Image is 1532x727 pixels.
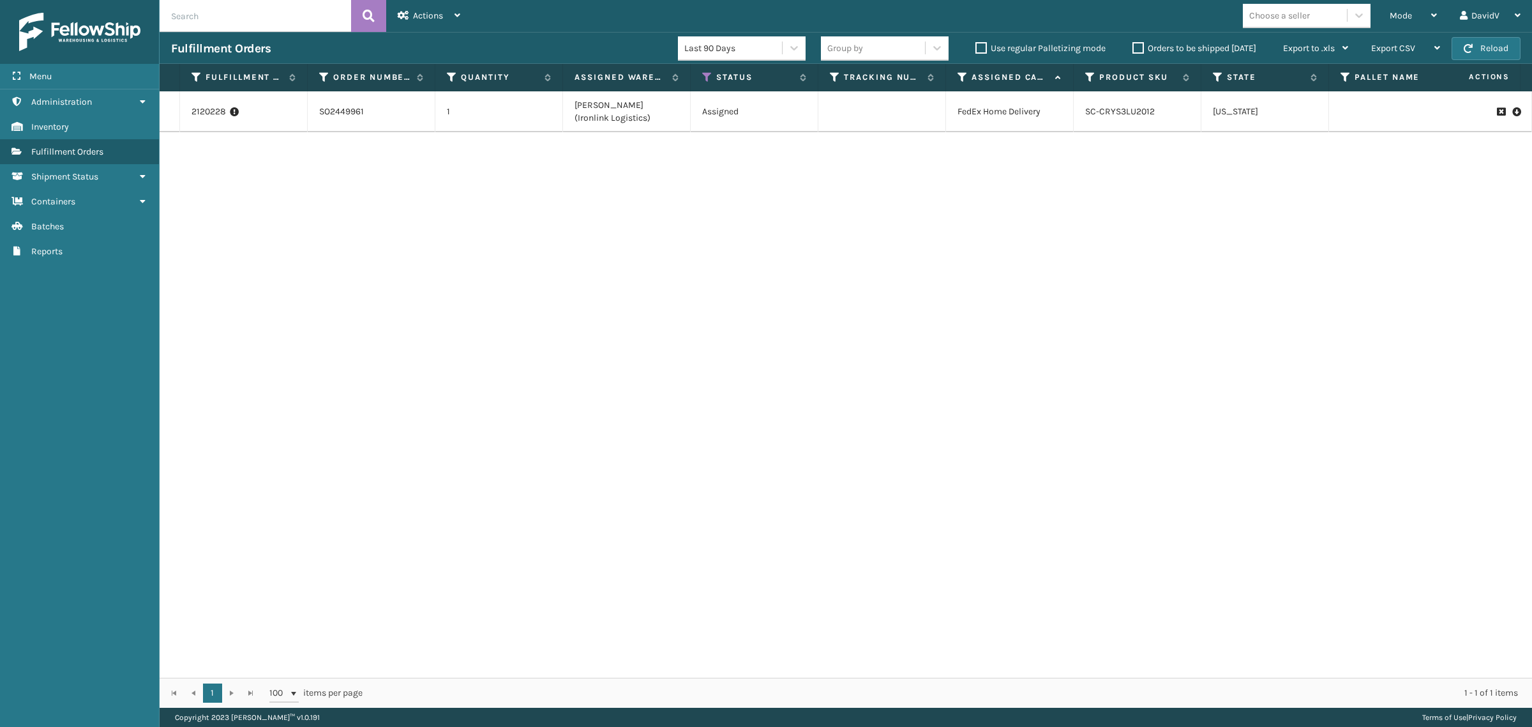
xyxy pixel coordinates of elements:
a: SC-CRYS3LU2012 [1085,106,1155,117]
span: Containers [31,196,75,207]
label: Tracking Number [844,72,921,83]
i: Pull Label [1512,105,1520,118]
td: SO2449961 [308,91,435,132]
span: 100 [269,687,289,700]
div: Last 90 Days [684,42,783,55]
td: [US_STATE] [1201,91,1329,132]
span: items per page [269,684,363,703]
i: Request to Be Cancelled [1497,107,1505,116]
label: Fulfillment Order Id [206,72,283,83]
span: Shipment Status [31,171,98,182]
span: Fulfillment Orders [31,146,103,157]
div: Group by [827,42,863,55]
td: Assigned [691,91,818,132]
button: Reload [1452,37,1521,60]
span: Actions [1429,66,1517,88]
a: Terms of Use [1422,713,1466,722]
div: Choose a seller [1249,9,1310,22]
div: 1 - 1 of 1 items [380,687,1518,700]
p: Copyright 2023 [PERSON_NAME]™ v 1.0.191 [175,708,320,727]
span: Inventory [31,121,69,132]
a: 1 [203,684,222,703]
label: State [1227,72,1304,83]
span: Reports [31,246,63,257]
label: Pallet Name [1355,72,1432,83]
a: 2120228 [191,105,226,118]
span: Administration [31,96,92,107]
span: Batches [31,221,64,232]
label: Order Number [333,72,410,83]
label: Orders to be shipped [DATE] [1132,43,1256,54]
img: logo [19,13,140,51]
a: Privacy Policy [1468,713,1517,722]
label: Product SKU [1099,72,1176,83]
div: | [1422,708,1517,727]
td: 1 [435,91,563,132]
span: Actions [413,10,443,21]
label: Assigned Warehouse [574,72,666,83]
span: Export to .xls [1283,43,1335,54]
span: Menu [29,71,52,82]
td: [PERSON_NAME] (Ironlink Logistics) [563,91,691,132]
label: Status [716,72,793,83]
span: Mode [1390,10,1412,21]
span: Export CSV [1371,43,1415,54]
label: Quantity [461,72,538,83]
label: Use regular Palletizing mode [975,43,1106,54]
label: Assigned Carrier Service [972,72,1049,83]
h3: Fulfillment Orders [171,41,271,56]
td: FedEx Home Delivery [946,91,1074,132]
